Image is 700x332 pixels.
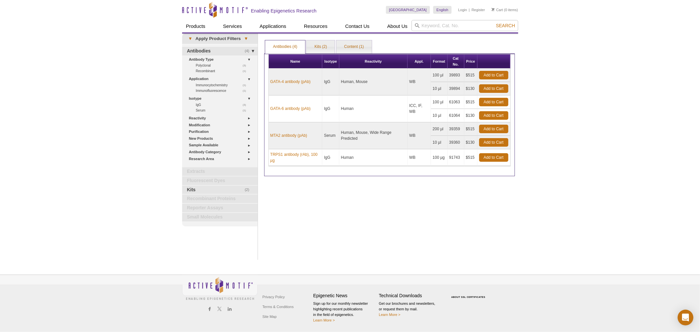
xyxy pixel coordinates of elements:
[678,310,693,325] div: Open Intercom Messenger
[448,149,464,166] td: 91743
[494,23,517,29] button: Search
[479,153,508,162] a: Add to Cart
[251,8,317,14] h2: Enabling Epigenetics Research
[322,122,339,149] td: Serum
[245,47,253,55] span: (4)
[431,82,447,95] td: 10 µl
[479,125,508,133] a: Add to Cart
[448,69,464,82] td: 39893
[196,63,250,68] a: (3)Polyclonal
[431,54,447,69] th: Format
[492,6,518,14] li: (0 items)
[322,54,339,69] th: Isotype
[341,20,373,32] a: Contact Us
[189,135,254,142] a: New Products
[182,204,258,212] a: Reporter Assays
[243,82,250,88] span: (1)
[336,40,372,53] a: Content (1)
[243,108,250,113] span: (1)
[182,213,258,221] a: Small Molecules
[431,95,447,109] td: 100 µl
[243,68,250,74] span: (1)
[464,122,477,136] td: $515
[448,136,464,149] td: 39360
[386,6,430,14] a: [GEOGRAPHIC_DATA]
[185,36,196,42] span: ▾
[182,275,258,301] img: Active Motif,
[182,20,209,32] a: Products
[189,142,254,149] a: Sample Available
[339,69,408,95] td: Human, Mouse
[322,149,339,166] td: IgG
[458,8,467,12] a: Login
[479,138,508,147] a: Add to Cart
[261,292,286,302] a: Privacy Policy
[431,136,447,149] td: 10 µl
[182,47,258,55] a: (4)Antibodies
[448,109,464,122] td: 61064
[479,98,508,106] a: Add to Cart
[448,95,464,109] td: 61063
[196,108,250,113] a: (1)Serum
[448,54,464,69] th: Cat No.
[451,296,485,298] a: ABOUT SSL CERTIFICATES
[492,8,495,11] img: Your Cart
[479,111,508,120] a: Add to Cart
[307,40,335,53] a: Kits (2)
[245,186,253,194] span: (2)
[408,54,431,69] th: Appl.
[379,313,401,317] a: Learn More >
[313,301,376,323] p: Sign up for our monthly newsletter highlighting recent publications in the field of epigenetics.
[322,69,339,95] td: IgG
[182,33,258,44] a: ▾Apply Product Filters▾
[379,293,441,299] h4: Technical Downloads
[196,88,250,93] a: (1)Immunofluorescence
[189,115,254,122] a: Reactivity
[339,95,408,122] td: Human
[189,149,254,156] a: Antibody Category
[270,133,308,138] a: MTA2 antibody (pAb)
[189,56,254,63] a: Antibody Type
[464,149,477,166] td: $515
[261,312,278,322] a: Site Map
[182,167,258,176] a: Extracts
[270,106,311,112] a: GATA-6 antibody (pAb)
[270,152,321,163] a: TRPS1 antibody (rAb), 100 µg
[189,128,254,135] a: Purification
[189,156,254,162] a: Research Area
[479,84,508,93] a: Add to Cart
[241,36,251,42] span: ▾
[182,195,258,203] a: Recombinant Proteins
[448,82,464,95] td: 39894
[265,40,305,53] a: Antibodies (4)
[322,95,339,122] td: IgG
[182,176,258,185] a: Fluorescent Dyes
[479,71,508,79] a: Add to Cart
[408,149,431,166] td: WB
[383,20,412,32] a: About Us
[431,149,447,166] td: 100 µg
[412,20,518,31] input: Keyword, Cat. No.
[339,149,408,166] td: Human
[408,122,431,149] td: WB
[472,8,485,12] a: Register
[270,79,311,85] a: GATA-4 antibody (pAb)
[243,88,250,93] span: (1)
[431,69,447,82] td: 100 µl
[256,20,290,32] a: Applications
[196,68,250,74] a: (1)Recombinant
[464,95,477,109] td: $515
[464,82,477,95] td: $130
[261,302,295,312] a: Terms & Conditions
[448,122,464,136] td: 39359
[464,136,477,149] td: $130
[196,82,250,88] a: (1)Immunocytochemistry
[313,318,335,322] a: Learn More >
[243,102,250,108] span: (3)
[189,75,254,82] a: Application
[379,301,441,318] p: Get our brochures and newsletters, or request them by mail.
[243,63,250,68] span: (3)
[431,122,447,136] td: 200 µl
[189,122,254,129] a: Modification
[492,8,503,12] a: Cart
